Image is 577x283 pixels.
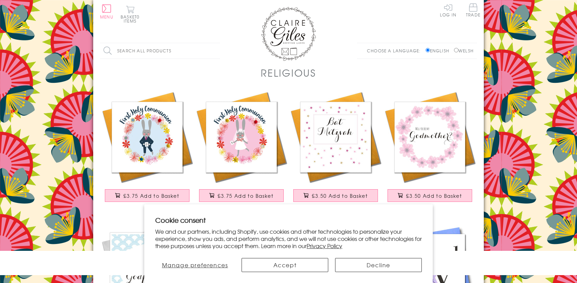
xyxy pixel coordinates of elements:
[162,261,228,269] span: Manage preferences
[288,90,383,209] a: Religious Occassions Card, Pink Stars, Bat Mitzvah £3.50 Add to Basket
[105,189,190,202] button: £3.75 Add to Basket
[288,90,383,184] img: Religious Occassions Card, Pink Stars, Bat Mitzvah
[335,258,422,272] button: Decline
[307,242,342,250] a: Privacy Policy
[100,4,113,19] button: Menu
[194,90,288,184] img: First Holy Communion Card, Pink Flowers, Embellished with pompoms
[194,90,288,209] a: First Holy Communion Card, Pink Flowers, Embellished with pompoms £3.75 Add to Basket
[440,3,456,17] a: Log In
[406,192,462,199] span: £3.50 Add to Basket
[123,192,179,199] span: £3.75 Add to Basket
[261,66,316,80] h1: Religious
[213,43,220,59] input: Search
[466,3,480,17] span: Trade
[426,48,453,54] label: English
[312,192,368,199] span: £3.50 Add to Basket
[121,5,139,23] button: Basket0 items
[454,48,474,54] label: Welsh
[454,48,458,52] input: Welsh
[367,48,424,54] p: Choose a language:
[155,228,422,249] p: We and our partners, including Shopify, use cookies and other technologies to personalize your ex...
[199,189,284,202] button: £3.75 Add to Basket
[100,90,194,184] img: First Holy Communion Card, Blue Flowers, Embellished with pompoms
[155,258,235,272] button: Manage preferences
[383,90,477,184] img: Religious Occassions Card, Pink Flowers, Will you be my Godmother?
[218,192,273,199] span: £3.75 Add to Basket
[388,189,472,202] button: £3.50 Add to Basket
[242,258,328,272] button: Accept
[466,3,480,18] a: Trade
[261,7,316,61] img: Claire Giles Greetings Cards
[426,48,430,52] input: English
[124,14,139,24] span: 0 items
[100,43,220,59] input: Search all products
[100,14,113,20] span: Menu
[383,90,477,209] a: Religious Occassions Card, Pink Flowers, Will you be my Godmother? £3.50 Add to Basket
[293,189,378,202] button: £3.50 Add to Basket
[100,90,194,209] a: First Holy Communion Card, Blue Flowers, Embellished with pompoms £3.75 Add to Basket
[155,215,422,225] h2: Cookie consent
